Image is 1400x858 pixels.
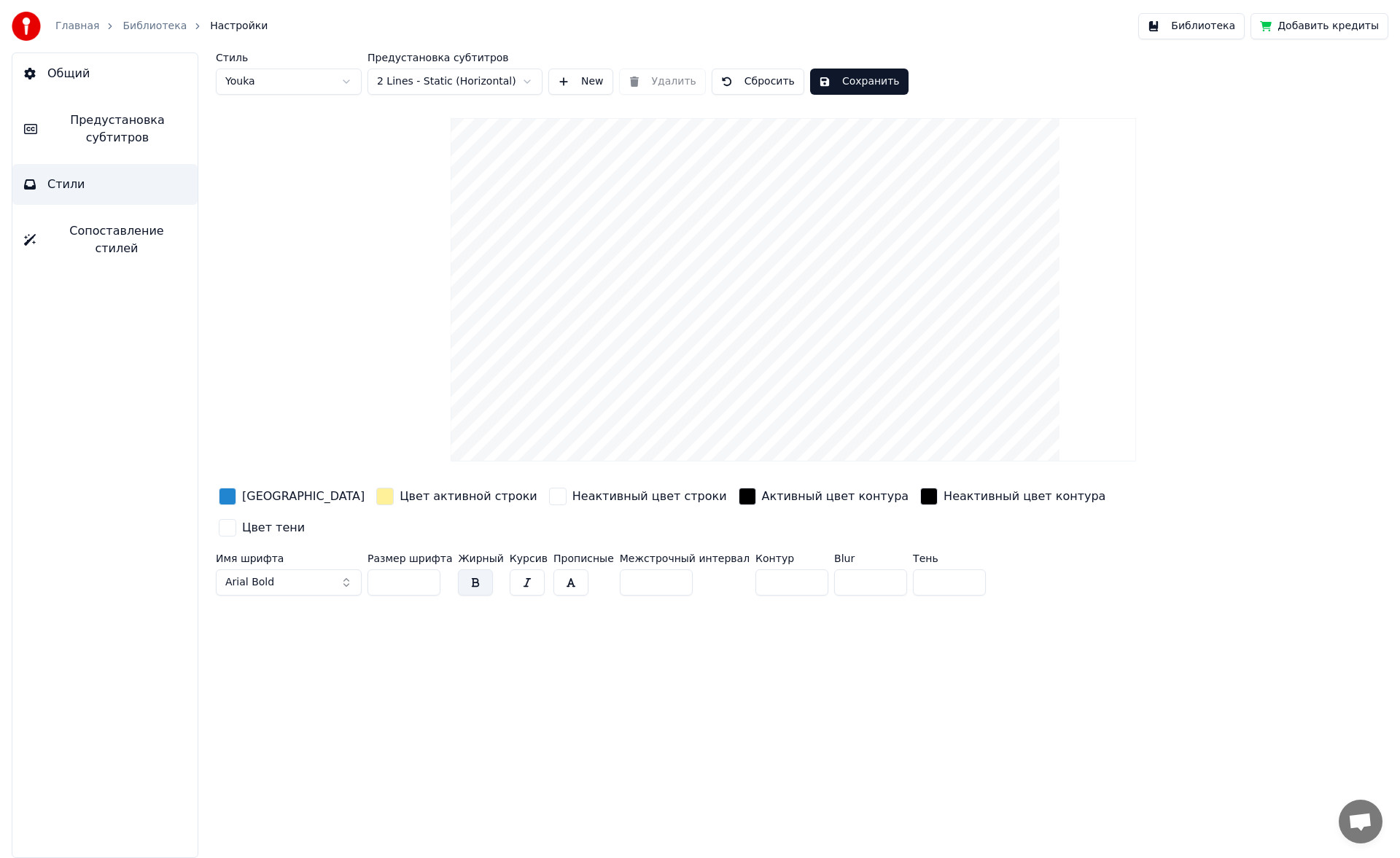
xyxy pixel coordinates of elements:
a: Библиотека [122,19,187,34]
button: Неактивный цвет строки [546,485,730,508]
label: Жирный [458,553,503,563]
div: Цвет тени [242,519,305,537]
div: Цвет активной строки [400,488,537,505]
button: Библиотека [1138,13,1245,39]
span: Arial Bold [225,575,274,590]
img: youka [12,12,41,41]
button: [GEOGRAPHIC_DATA] [216,485,367,508]
div: Неактивный цвет строки [572,488,727,505]
button: Добавить кредиты [1251,13,1388,39]
button: Цвет активной строки [373,485,540,508]
label: Blur [834,553,907,563]
button: Стили [12,164,198,205]
label: Размер шрифта [367,553,452,563]
button: Предустановка субтитров [12,100,198,158]
button: Сбросить [712,69,804,95]
button: New [548,69,613,95]
div: Активный цвет контура [762,488,909,505]
nav: breadcrumb [55,19,268,34]
div: Открытый чат [1339,800,1382,843]
button: Активный цвет контура [736,485,912,508]
label: Курсив [510,553,548,563]
span: Общий [47,65,90,82]
label: Имя шрифта [216,553,362,563]
label: Контур [755,553,828,563]
div: Неактивный цвет контура [944,488,1105,505]
div: [GEOGRAPHIC_DATA] [242,488,365,505]
label: Предустановка субтитров [367,52,542,63]
button: Общий [12,53,198,94]
span: Стили [47,176,85,193]
button: Сопоставление стилей [12,211,198,269]
label: Прописные [553,553,614,563]
label: Тень [913,553,986,563]
button: Цвет тени [216,516,308,539]
span: Настройки [210,19,268,34]
a: Главная [55,19,99,34]
span: Предустановка субтитров [49,112,186,147]
button: Сохранить [810,69,909,95]
button: Неактивный цвет контура [917,485,1108,508]
label: Межстрочный интервал [620,553,750,563]
span: Сопоставление стилей [47,222,186,257]
label: Стиль [216,52,362,63]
